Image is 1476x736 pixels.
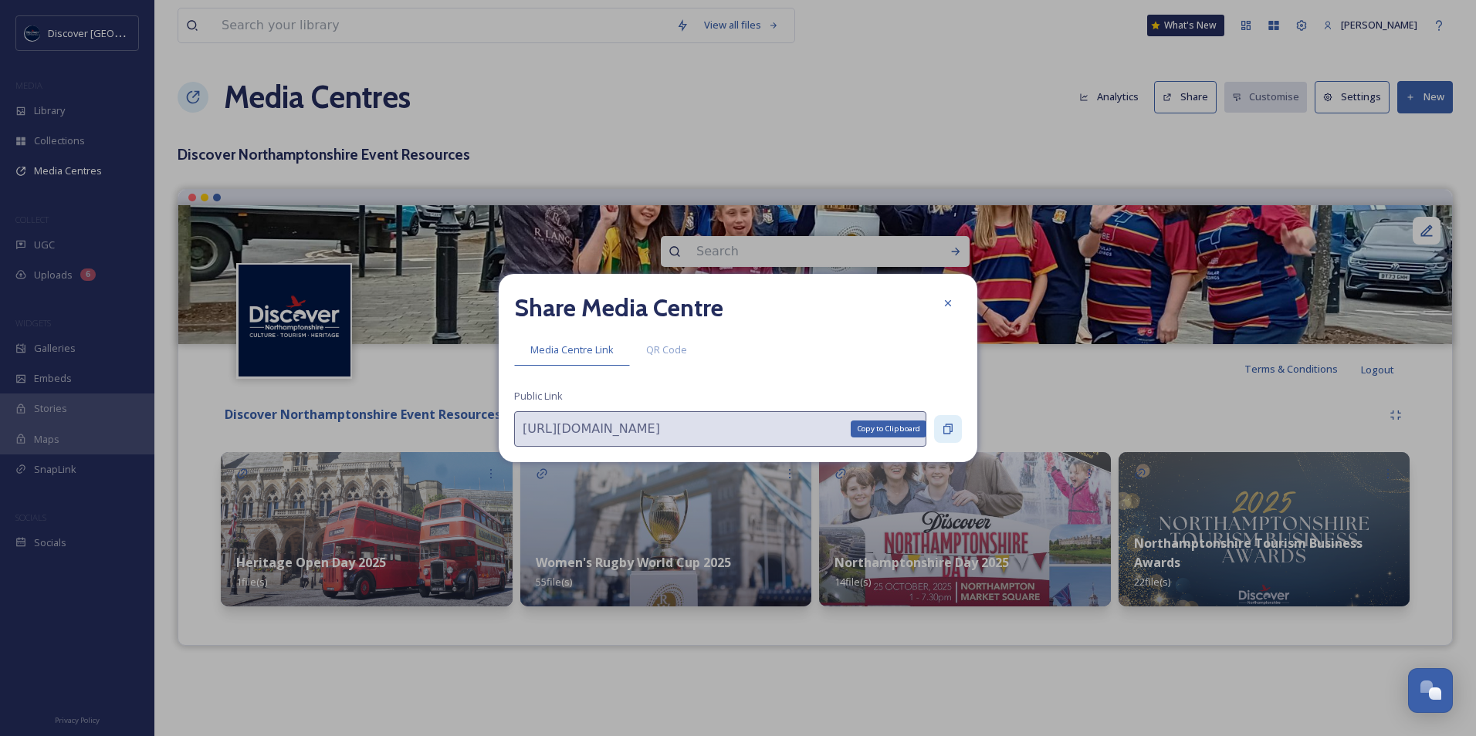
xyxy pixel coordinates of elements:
[514,389,563,403] span: Public Link
[646,343,687,357] span: QR Code
[514,289,723,326] h2: Share Media Centre
[1408,668,1453,713] button: Open Chat
[530,343,614,357] span: Media Centre Link
[851,420,926,437] div: Copy to Clipboard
